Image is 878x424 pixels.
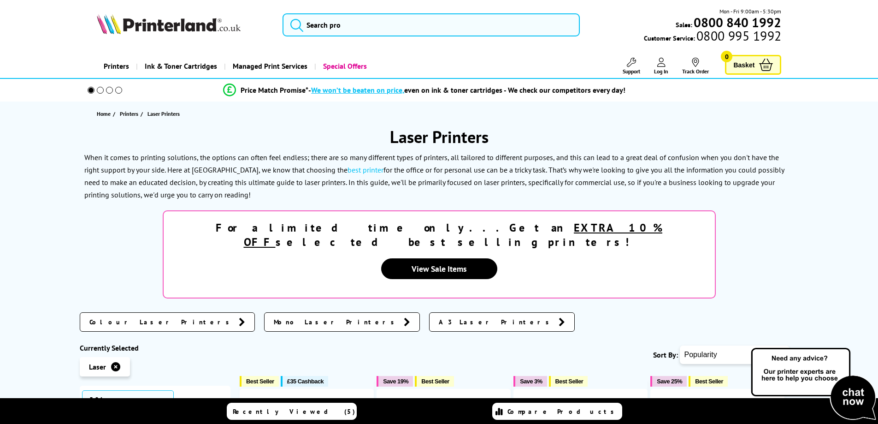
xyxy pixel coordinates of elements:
[241,85,308,95] span: Price Match Promise*
[719,7,781,16] span: Mon - Fri 9:00am - 5:30pm
[415,376,454,387] button: Best Seller
[145,54,217,78] span: Ink & Toner Cartridges
[381,258,497,279] a: View Sale Items
[439,317,554,327] span: A3 Laser Printers
[695,31,781,40] span: 0800 995 1992
[216,221,662,249] strong: For a limited time only...Get an selected best selling printers!
[383,378,408,385] span: Save 19%
[97,109,113,119] a: Home
[75,82,774,98] li: modal_Promise
[721,51,732,62] span: 0
[89,317,234,327] span: Colour Laser Printers
[421,378,449,385] span: Best Seller
[736,396,779,406] div: 15 In Stock
[513,376,547,387] button: Save 3%
[97,14,271,36] a: Printerland Logo
[246,378,274,385] span: Best Seller
[264,312,420,332] a: Mono Laser Printers
[80,343,231,352] div: Currently Selected
[725,55,781,75] a: Basket 0
[314,54,374,78] a: Special Offers
[462,396,506,406] div: 13 In Stock
[136,54,224,78] a: Ink & Toner Cartridges
[120,109,138,119] span: Printers
[233,407,355,416] span: Recently Viewed (5)
[287,378,324,385] span: £35 Cashback
[695,378,723,385] span: Best Seller
[227,403,357,420] a: Recently Viewed (5)
[749,346,878,422] img: Open Live Chat window
[555,378,583,385] span: Best Seller
[325,396,369,406] div: 15 In Stock
[650,376,687,387] button: Save 25%
[654,58,668,75] a: Log In
[84,153,784,200] p: When it comes to printing solutions, the options can often feel endless; there are so many differ...
[657,378,682,385] span: Save 25%
[89,362,106,371] span: Laser
[97,14,241,34] img: Printerland Logo
[692,18,781,27] a: 0800 840 1992
[733,59,754,71] span: Basket
[644,31,781,42] span: Customer Service:
[308,85,625,95] div: - even on ink & toner cartridges - We check our competitors every day!
[653,350,678,359] span: Sort By:
[224,54,314,78] a: Managed Print Services
[507,407,619,416] span: Compare Products
[274,317,399,327] span: Mono Laser Printers
[492,403,622,420] a: Compare Products
[283,13,580,36] input: Search pro
[599,396,642,406] div: 14 In Stock
[97,54,136,78] a: Printers
[311,85,404,95] span: We won’t be beaten on price,
[120,109,141,119] a: Printers
[377,376,413,387] button: Save 19%
[694,14,781,31] b: 0800 840 1992
[348,165,383,174] a: best printer
[623,58,640,75] a: Support
[520,378,542,385] span: Save 3%
[429,312,575,332] a: A3 Laser Printers
[240,376,279,387] button: Best Seller
[623,68,640,75] span: Support
[244,221,663,249] u: EXTRA 10% OFF
[80,126,799,148] h1: Laser Printers
[689,376,728,387] button: Best Seller
[549,376,588,387] button: Best Seller
[80,312,255,332] a: Colour Laser Printers
[281,376,328,387] button: £35 Cashback
[147,110,180,117] span: Laser Printers
[676,20,692,29] span: Sales:
[682,58,709,75] a: Track Order
[654,68,668,75] span: Log In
